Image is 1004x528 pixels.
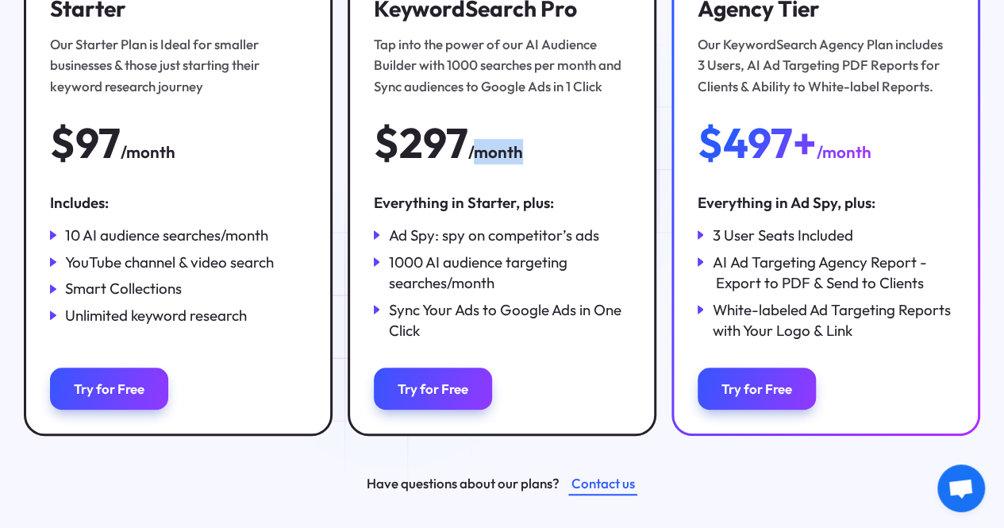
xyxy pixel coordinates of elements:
div: 10 AI audience searches/month [65,225,268,245]
div: 3 User Seats Included [713,225,853,245]
div: Open chat [937,464,985,512]
div: YouTube channel & video search [65,252,274,272]
div: 1000 AI audience targeting searches/month [389,252,630,294]
div: Our KeywordSearch Agency Plan includes 3 Users, AI Ad Targeting PDF Reports for Clients & Ability... [698,34,948,97]
div: Smart Collections [65,278,182,299]
div: Unlimited keyword research [65,305,247,326]
div: Everything in Ad Spy, plus: [698,192,954,213]
div: /month [817,139,871,164]
div: Try for Free [398,380,468,397]
div: Sync Your Ads to Google Ads in One Click [389,299,630,341]
div: $497+ [698,121,817,165]
div: Ad Spy: spy on competitor’s ads [389,225,599,245]
a: Try for Free [374,368,492,410]
div: Have questions about our plans? [367,473,560,494]
div: AI Ad Targeting Agency Report - Export to PDF & Send to Clients [713,252,954,294]
a: Contact us [568,472,638,495]
div: /month [468,139,523,164]
div: White-labeled Ad Targeting Reports with Your Logo & Link [713,299,954,341]
div: /month [121,139,175,164]
a: Try for Free [50,368,168,410]
div: $97 [50,121,121,165]
div: Everything in Starter, plus: [374,192,630,213]
div: Includes: [50,192,306,213]
div: Try for Free [74,380,144,397]
div: Tap into the power of our AI Audience Builder with 1000 searches per month and Sync audiences to ... [374,34,625,97]
div: $297 [374,121,468,165]
a: Try for Free [698,368,816,410]
div: Contact us [571,473,635,494]
div: Try for Free [721,380,792,397]
div: Our Starter Plan is Ideal for smaller businesses & those just starting their keyword research jou... [50,34,301,97]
